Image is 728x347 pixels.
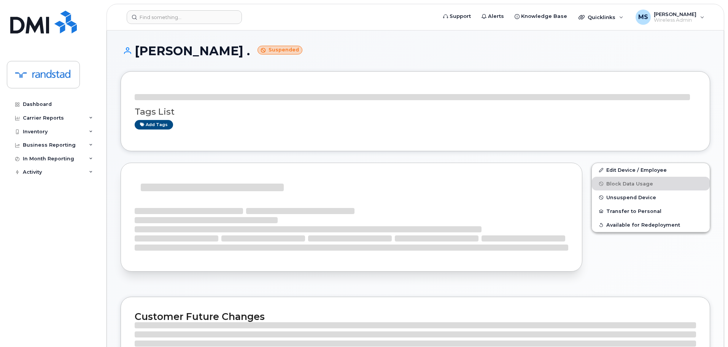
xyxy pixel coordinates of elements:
h2: Customer Future Changes [135,311,696,322]
button: Block Data Usage [592,177,710,190]
h1: [PERSON_NAME] . [121,44,710,58]
small: Suspended [258,46,302,54]
button: Available for Redeployment [592,218,710,232]
span: Unsuspend Device [606,195,656,200]
button: Transfer to Personal [592,204,710,218]
button: Unsuspend Device [592,190,710,204]
a: Add tags [135,120,173,130]
a: Edit Device / Employee [592,163,710,177]
h3: Tags List [135,107,696,117]
span: Available for Redeployment [606,222,680,228]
